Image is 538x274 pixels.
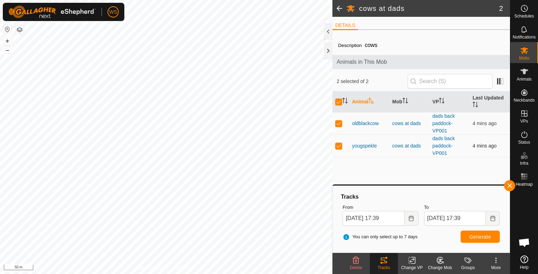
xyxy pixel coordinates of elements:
[173,265,194,271] a: Contact Us
[342,99,348,104] p-sorticon: Activate to sort
[520,119,528,123] span: VPs
[352,120,379,127] span: oldblackcow
[499,3,503,14] span: 2
[408,74,492,89] input: Search (S)
[424,204,500,211] label: To
[139,265,165,271] a: Privacy Policy
[439,99,444,104] p-sorticon: Activate to sort
[15,26,24,34] button: Map Layers
[3,46,12,54] button: –
[109,8,117,16] span: WS
[8,6,96,18] img: Gallagher Logo
[433,136,455,156] a: dads back paddock-VP001
[343,204,418,211] label: From
[359,4,499,13] h2: cows at dads
[343,233,418,240] span: You can only select up to 7 days
[338,43,362,48] label: Description
[510,253,538,272] a: Help
[352,142,377,150] span: yougspekle
[337,58,506,66] span: Animals in This Mob
[337,78,407,85] span: 2 selected of 2
[454,265,482,271] div: Groups
[368,99,374,104] p-sorticon: Activate to sort
[350,265,362,270] span: Delete
[469,234,491,240] span: Generate
[362,39,380,51] span: cows
[470,91,510,112] th: Last Updated
[332,22,358,30] li: DETAILS
[3,25,12,34] button: Reset Map
[519,56,529,60] span: Mobs
[520,161,528,165] span: Infra
[392,120,427,127] div: cows at dads
[486,211,500,226] button: Choose Date
[513,35,536,39] span: Notifications
[340,193,503,201] div: Tracks
[514,14,534,18] span: Schedules
[517,77,532,81] span: Animals
[370,265,398,271] div: Tracks
[349,91,389,112] th: Animal
[402,99,408,104] p-sorticon: Activate to sort
[426,265,454,271] div: Change Mob
[473,143,496,149] span: 24 Sept 2025, 5:35 pm
[398,265,426,271] div: Change VP
[433,113,455,133] a: dads back paddock-VP001
[514,232,535,253] div: Open chat
[482,265,510,271] div: More
[430,91,470,112] th: VP
[473,103,478,108] p-sorticon: Activate to sort
[520,265,529,269] span: Help
[513,98,534,102] span: Neckbands
[516,182,533,186] span: Heatmap
[405,211,419,226] button: Choose Date
[389,91,430,112] th: Mob
[518,140,530,144] span: Status
[461,231,500,243] button: Generate
[3,37,12,45] button: +
[473,121,496,126] span: 24 Sept 2025, 5:35 pm
[392,142,427,150] div: cows at dads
